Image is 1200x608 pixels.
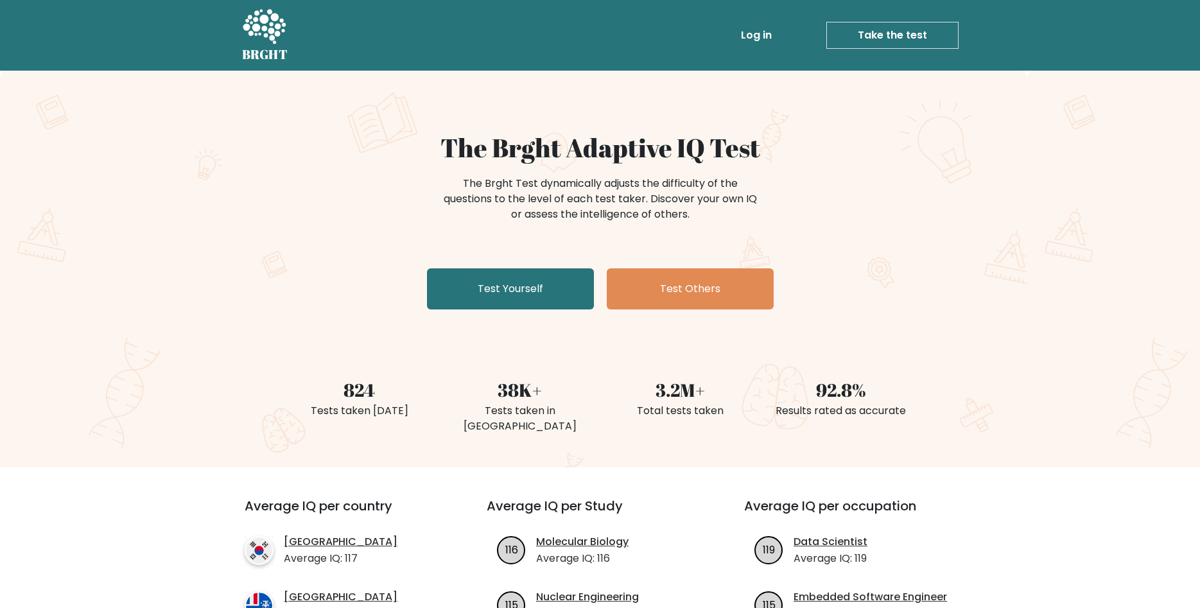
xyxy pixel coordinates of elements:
[536,551,629,566] p: Average IQ: 116
[736,22,777,48] a: Log in
[287,376,432,403] div: 824
[440,176,761,222] div: The Brght Test dynamically adjusts the difficulty of the questions to the level of each test take...
[536,534,629,550] a: Molecular Biology
[245,536,274,565] img: country
[505,542,518,557] text: 116
[769,376,914,403] div: 92.8%
[284,534,397,550] a: [GEOGRAPHIC_DATA]
[794,589,947,605] a: Embedded Software Engineer
[284,589,397,605] a: [GEOGRAPHIC_DATA]
[427,268,594,309] a: Test Yourself
[284,551,397,566] p: Average IQ: 117
[245,498,440,529] h3: Average IQ per country
[607,268,774,309] a: Test Others
[242,5,288,65] a: BRGHT
[287,132,914,163] h1: The Brght Adaptive IQ Test
[608,376,753,403] div: 3.2M+
[794,551,867,566] p: Average IQ: 119
[487,498,713,529] h3: Average IQ per Study
[744,498,971,529] h3: Average IQ per occupation
[794,534,867,550] a: Data Scientist
[608,403,753,419] div: Total tests taken
[769,403,914,419] div: Results rated as accurate
[448,403,593,434] div: Tests taken in [GEOGRAPHIC_DATA]
[826,22,959,49] a: Take the test
[448,376,593,403] div: 38K+
[763,542,775,557] text: 119
[242,47,288,62] h5: BRGHT
[287,403,432,419] div: Tests taken [DATE]
[536,589,639,605] a: Nuclear Engineering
